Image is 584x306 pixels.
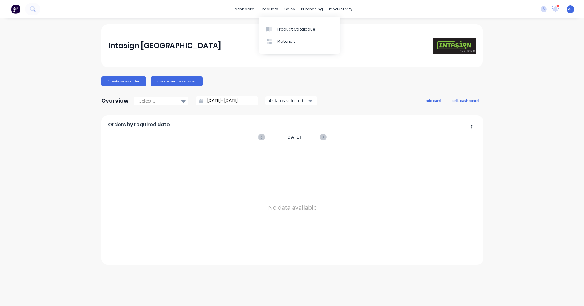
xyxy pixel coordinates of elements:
[108,40,221,52] div: Intasign [GEOGRAPHIC_DATA]
[265,96,317,105] button: 4 status selected
[101,95,129,107] div: Overview
[433,38,476,54] img: Intasign Australia
[229,5,257,14] a: dashboard
[151,76,203,86] button: Create purchase order
[422,97,445,104] button: add card
[277,39,296,44] div: Materials
[108,148,477,267] div: No data available
[568,6,573,12] span: AC
[326,5,356,14] div: productivity
[101,76,146,86] button: Create sales order
[277,27,315,32] div: Product Catalogue
[269,97,307,104] div: 4 status selected
[448,97,483,104] button: edit dashboard
[11,5,20,14] img: Factory
[257,5,281,14] div: products
[298,5,326,14] div: purchasing
[108,121,170,128] span: Orders by required date
[259,35,340,48] a: Materials
[285,134,301,140] span: [DATE]
[259,23,340,35] a: Product Catalogue
[281,5,298,14] div: sales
